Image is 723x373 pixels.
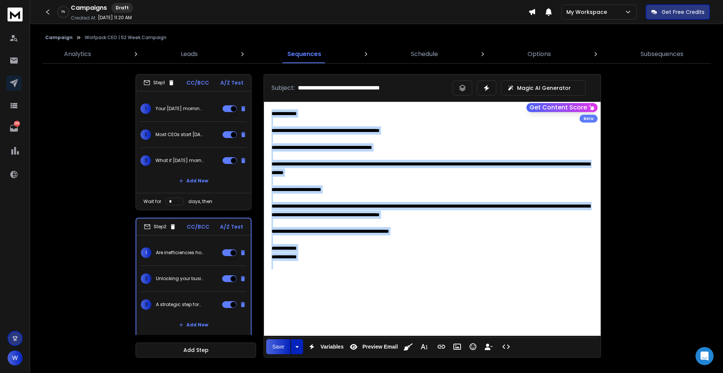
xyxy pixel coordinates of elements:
[526,103,598,112] button: Get Content Score
[143,199,161,205] p: Wait for
[136,74,252,210] li: Step1CC/BCCA/Z Test1Your [DATE] morning looked different than mine2Most CEOs start [DATE] fightin...
[173,173,214,188] button: Add New
[61,10,65,14] p: 0 %
[98,15,132,21] p: [DATE] 11:20 AM
[71,15,96,21] p: Created At:
[144,223,176,230] div: Step 2
[406,45,442,63] a: Schedule
[8,350,23,365] button: W
[143,79,175,86] div: Step 1
[181,50,198,59] p: Leads
[646,5,710,20] button: Get Free Credits
[156,250,204,256] p: Are inefficiencies holding you back?
[111,3,133,13] div: Draft
[187,223,209,230] p: CC/BCC
[156,302,204,308] p: A strategic step forward with AI
[517,84,571,92] p: Magic AI Generator
[499,339,513,354] button: Code View
[186,79,209,86] p: CC/BCC
[283,45,326,63] a: Sequences
[156,106,204,112] p: Your [DATE] morning looked different than mine
[287,50,321,59] p: Sequences
[566,8,610,16] p: My Workspace
[64,50,91,59] p: Analytics
[8,8,23,21] img: logo
[580,115,598,123] div: Beta
[401,339,415,354] button: Clean HTML
[141,299,151,310] span: 3
[696,347,714,365] div: Open Intercom Messenger
[662,8,705,16] p: Get Free Credits
[411,50,438,59] p: Schedule
[71,3,107,12] h1: Campaigns
[59,45,96,63] a: Analytics
[188,199,212,205] p: days, then
[641,50,683,59] p: Subsequences
[636,45,688,63] a: Subsequences
[523,45,555,63] a: Options
[14,121,20,127] p: 263
[501,80,586,96] button: Magic AI Generator
[45,35,73,41] button: Campaign
[85,35,166,41] p: Wolfpack CEO | 52 Week Campaign
[482,339,496,354] button: Insert Unsubscribe Link
[434,339,448,354] button: Insert Link (⌘K)
[6,121,21,136] a: 263
[319,344,345,350] span: Variables
[140,155,151,166] span: 3
[450,339,464,354] button: Insert Image (⌘P)
[156,132,204,138] p: Most CEOs start [DATE] fighting fires
[361,344,399,350] span: Preview Email
[266,339,290,354] button: Save
[220,79,244,86] p: A/Z Test
[136,343,256,358] button: Add Step
[528,50,551,59] p: Options
[176,45,202,63] a: Leads
[156,158,204,164] p: What if [DATE] mornings felt different?
[346,339,399,354] button: Preview Email
[305,339,345,354] button: Variables
[141,247,151,258] span: 1
[140,103,151,114] span: 1
[272,83,295,92] p: Subject:
[140,129,151,140] span: 2
[466,339,480,354] button: Emoticons
[417,339,431,354] button: More Text
[173,317,214,332] button: Add New
[156,276,204,282] p: Unlocking your business's full potential
[220,223,243,230] p: A/Z Test
[141,273,151,284] span: 2
[136,218,252,355] li: Step2CC/BCCA/Z Test1Are inefficiencies holding you back?2Unlocking your business's full potential...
